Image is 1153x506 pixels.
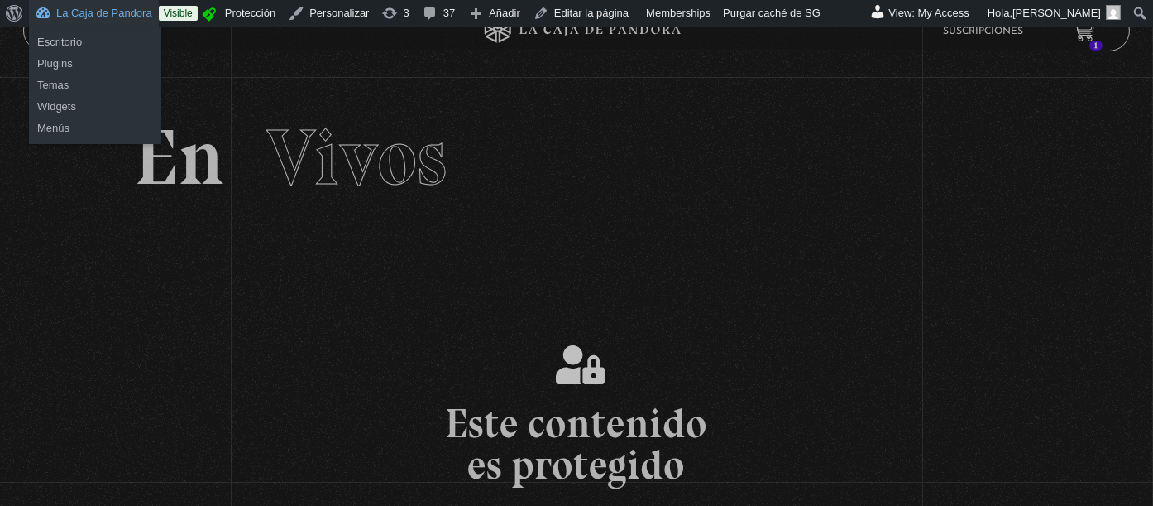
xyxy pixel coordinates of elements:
a: Widgets [29,96,161,118]
a: Menús [29,118,161,139]
ul: La Caja de Pandora [29,27,161,80]
a: Suscripciones [943,27,1023,36]
a: Escritorio [29,31,161,53]
a: 1 [1073,20,1095,42]
span: Vivos [266,110,447,205]
span: [PERSON_NAME] [1012,7,1101,19]
span: 1 [1089,41,1103,51]
a: Plugins [29,53,161,75]
ul: La Caja de Pandora [29,70,161,144]
a: Temas [29,75,161,96]
h2: En [134,118,1020,197]
a: Visible [159,6,198,21]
